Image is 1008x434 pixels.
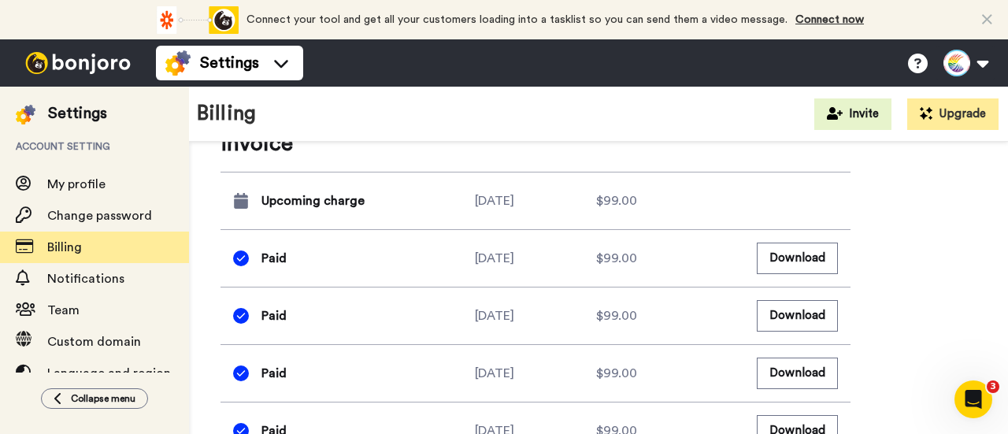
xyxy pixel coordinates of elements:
[596,364,637,383] span: $99.00
[165,50,191,76] img: settings-colored.svg
[757,358,838,388] button: Download
[987,380,999,393] span: 3
[220,128,850,159] span: Invoice
[261,306,287,325] span: Paid
[757,300,838,331] button: Download
[197,102,256,125] h1: Billing
[261,191,365,210] span: Upcoming charge
[261,364,287,383] span: Paid
[71,392,135,405] span: Collapse menu
[47,304,80,317] span: Team
[41,388,148,409] button: Collapse menu
[907,98,999,130] button: Upgrade
[261,249,287,268] span: Paid
[47,336,141,348] span: Custom domain
[596,306,637,325] span: $99.00
[475,364,596,383] div: [DATE]
[757,243,838,273] button: Download
[246,14,787,25] span: Connect your tool and get all your customers loading into a tasklist so you can send them a video...
[814,98,891,130] button: Invite
[152,6,239,34] div: animation
[47,367,171,380] span: Language and region
[47,178,106,191] span: My profile
[47,241,82,254] span: Billing
[475,249,596,268] div: [DATE]
[19,52,137,74] img: bj-logo-header-white.svg
[475,306,596,325] div: [DATE]
[596,249,637,268] span: $99.00
[16,105,35,124] img: settings-colored.svg
[596,191,717,210] div: $99.00
[200,52,259,74] span: Settings
[48,102,107,124] div: Settings
[47,210,152,222] span: Change password
[475,191,596,210] div: [DATE]
[795,14,864,25] a: Connect now
[954,380,992,418] iframe: Intercom live chat
[47,273,124,285] span: Notifications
